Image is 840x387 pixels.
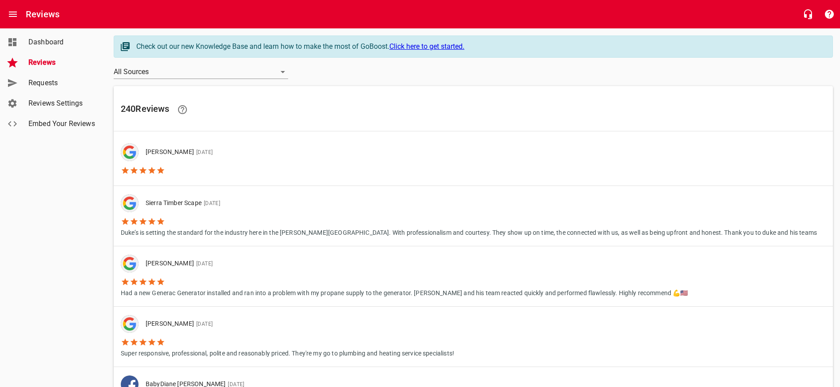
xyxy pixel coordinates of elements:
span: Reviews [28,57,96,68]
a: [PERSON_NAME][DATE]Super responsive, professional, polite and reasonably priced. They're my go to... [114,307,833,367]
img: google-dark.png [121,255,139,272]
a: Sierra Timber Scape[DATE]Duke’s is setting the standard for the industry here in the [PERSON_NAME... [114,186,833,246]
a: Click here to get started. [389,42,464,51]
h6: 240 Review s [121,99,826,120]
p: [PERSON_NAME] [146,147,213,157]
a: [PERSON_NAME][DATE]Had a new Generac Generator installed and ran into a problem with my propane s... [114,246,833,306]
span: Embed Your Reviews [28,118,96,129]
span: [DATE] [202,200,220,206]
h6: Reviews [26,7,59,21]
img: google-dark.png [121,315,139,333]
img: google-dark.png [121,194,139,212]
div: Google [121,143,139,161]
span: Dashboard [28,37,96,47]
span: [DATE] [194,149,213,155]
span: [DATE] [194,261,213,267]
button: Live Chat [797,4,819,25]
div: Google [121,194,139,212]
p: Super responsive, professional, polite and reasonably priced. They're my go to plumbing and heati... [121,347,454,358]
button: Support Portal [819,4,840,25]
div: Google [121,315,139,333]
p: Duke’s is setting the standard for the industry here in the [PERSON_NAME][GEOGRAPHIC_DATA]. With ... [121,226,817,237]
div: Check out our new Knowledge Base and learn how to make the most of GoBoost. [136,41,824,52]
img: google-dark.png [121,143,139,161]
p: Had a new Generac Generator installed and ran into a problem with my propane supply to the genera... [121,286,688,298]
a: [PERSON_NAME][DATE] [114,135,833,186]
p: [PERSON_NAME] [146,259,681,269]
button: Open drawer [2,4,24,25]
span: Requests [28,78,96,88]
p: Sierra Timber Scape [146,198,810,208]
a: Learn facts about why reviews are important [172,99,193,120]
span: [DATE] [194,321,213,327]
p: [PERSON_NAME] [146,319,447,329]
span: Reviews Settings [28,98,96,109]
div: All Sources [114,65,288,79]
div: Google [121,255,139,272]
